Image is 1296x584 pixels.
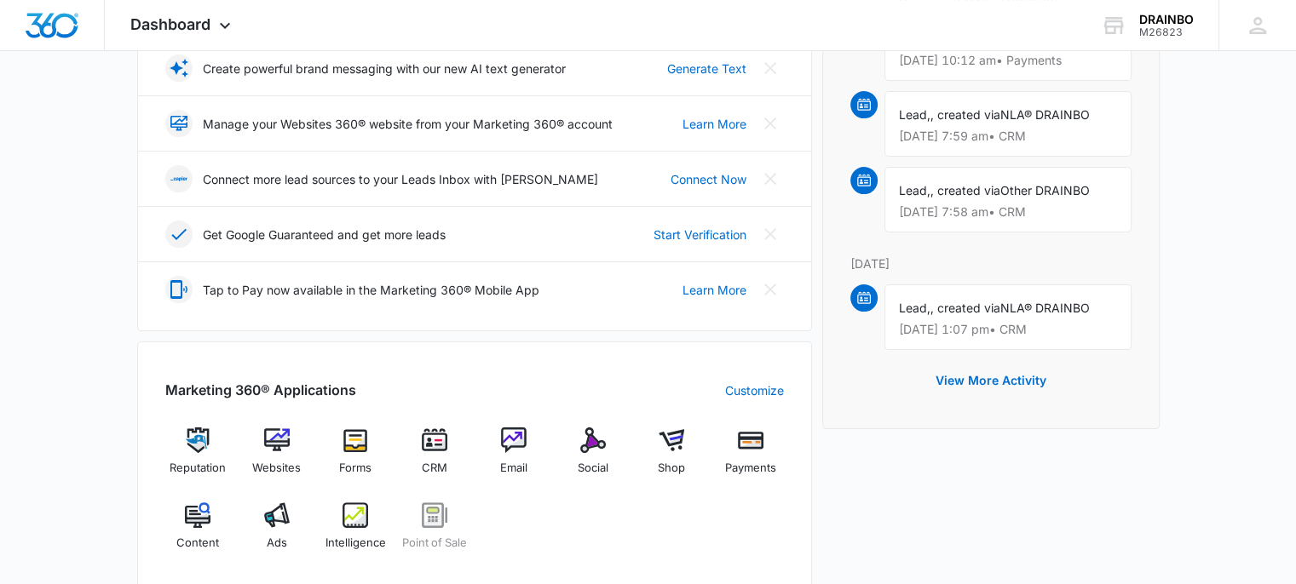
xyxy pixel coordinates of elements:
[757,110,784,137] button: Close
[930,301,1000,315] span: , created via
[639,427,705,489] a: Shop
[683,115,746,133] a: Learn More
[578,460,608,477] span: Social
[1139,13,1194,26] div: account name
[323,427,389,489] a: Forms
[899,107,930,122] span: Lead,
[402,427,468,489] a: CRM
[323,502,389,564] a: Intelligence
[757,276,784,303] button: Close
[930,183,1000,198] span: , created via
[560,427,625,489] a: Social
[500,460,527,477] span: Email
[899,130,1117,142] p: [DATE] 7:59 am • CRM
[170,460,226,477] span: Reputation
[203,60,566,77] p: Create powerful brand messaging with our new AI text generator
[165,427,231,489] a: Reputation
[402,502,468,564] a: Point of Sale
[481,427,547,489] a: Email
[325,535,386,552] span: Intelligence
[667,60,746,77] a: Generate Text
[850,255,1132,272] p: [DATE]
[422,460,447,477] span: CRM
[725,381,784,399] a: Customize
[757,165,784,192] button: Close
[165,380,356,400] h2: Marketing 360® Applications
[757,54,784,82] button: Close
[899,54,1117,66] p: [DATE] 10:12 am • Payments
[402,535,467,552] span: Point of Sale
[176,535,219,552] span: Content
[757,220,784,248] button: Close
[718,427,784,489] a: Payments
[683,281,746,299] a: Learn More
[1000,107,1090,122] span: NLA® DRAINBO
[203,115,613,133] p: Manage your Websites 360® website from your Marketing 360® account
[244,427,309,489] a: Websites
[899,301,930,315] span: Lead,
[671,170,746,188] a: Connect Now
[203,226,446,243] p: Get Google Guaranteed and get more leads
[899,183,930,198] span: Lead,
[899,323,1117,335] p: [DATE] 1:07 pm • CRM
[244,502,309,564] a: Ads
[725,460,776,477] span: Payments
[203,281,539,299] p: Tap to Pay now available in the Marketing 360® Mobile App
[658,460,685,477] span: Shop
[130,15,210,33] span: Dashboard
[252,460,301,477] span: Websites
[1139,26,1194,38] div: account id
[919,360,1063,401] button: View More Activity
[267,535,287,552] span: Ads
[899,206,1117,218] p: [DATE] 7:58 am • CRM
[203,170,598,188] p: Connect more lead sources to your Leads Inbox with [PERSON_NAME]
[654,226,746,243] a: Start Verification
[165,502,231,564] a: Content
[339,460,372,477] span: Forms
[930,107,1000,122] span: , created via
[1000,183,1090,198] span: Other DRAINBO
[1000,301,1090,315] span: NLA® DRAINBO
